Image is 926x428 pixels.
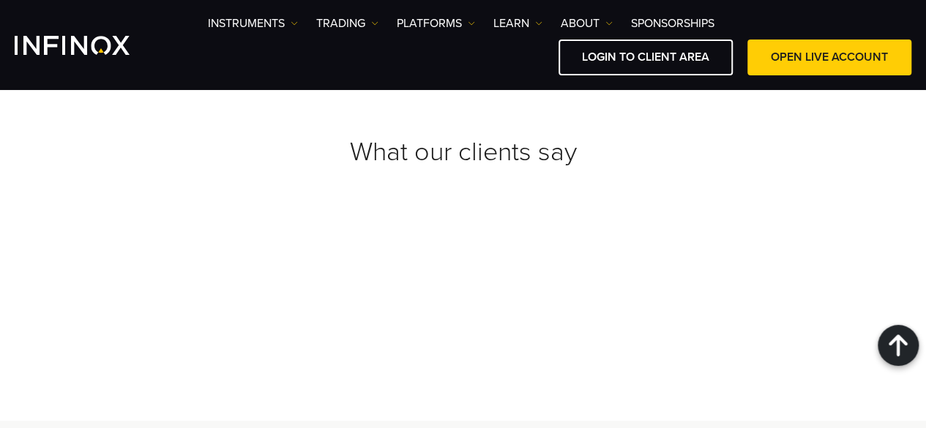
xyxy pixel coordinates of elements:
a: Learn [493,15,542,32]
a: OPEN LIVE ACCOUNT [747,40,911,75]
a: LOGIN TO CLIENT AREA [559,40,733,75]
h2: What our clients say [15,136,911,168]
a: INFINOX Logo [15,36,164,55]
a: PLATFORMS [397,15,475,32]
a: ABOUT [561,15,613,32]
a: SPONSORSHIPS [631,15,714,32]
a: TRADING [316,15,378,32]
a: Instruments [208,15,298,32]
